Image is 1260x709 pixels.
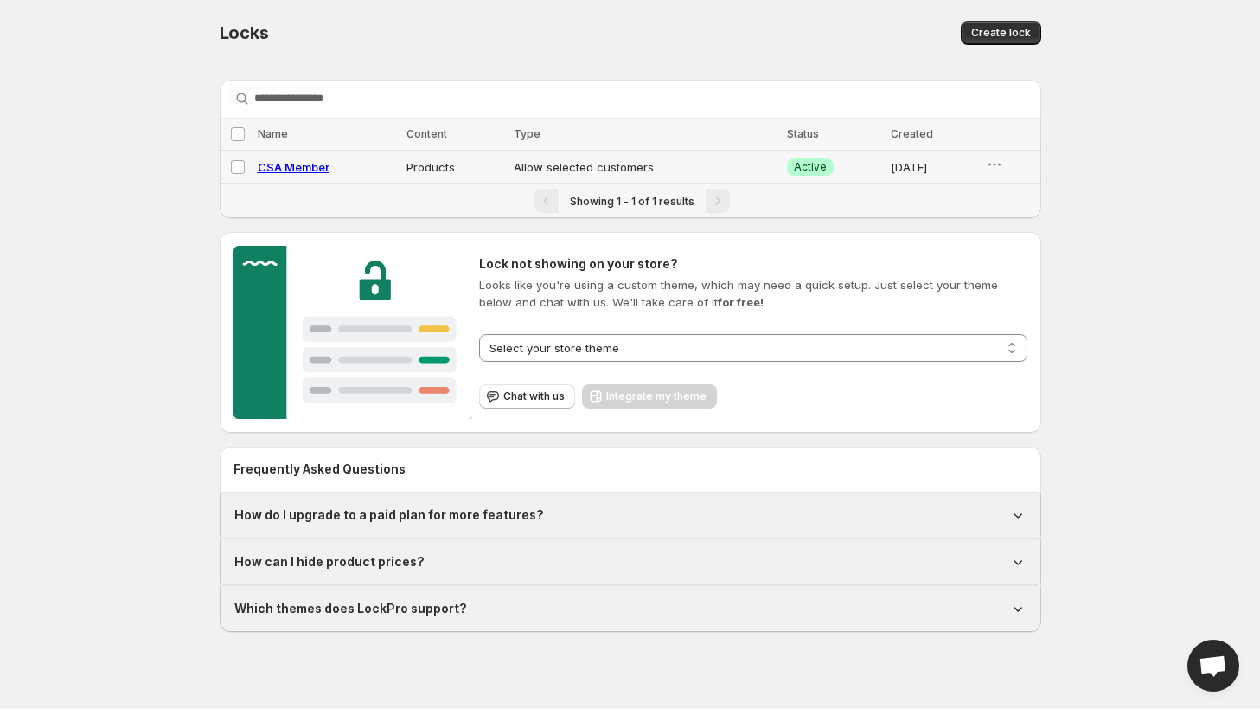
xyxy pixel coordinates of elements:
a: CSA Member [258,160,329,174]
td: Products [401,151,508,184]
span: Chat with us [503,390,565,403]
img: Customer support [233,246,473,419]
span: Type [514,127,540,140]
h2: Frequently Asked Questions [233,461,1027,478]
span: Status [787,127,819,140]
span: Name [258,127,288,140]
button: Chat with us [479,384,575,409]
span: Showing 1 - 1 of 1 results [570,195,694,208]
h2: Lock not showing on your store? [479,255,1027,273]
h1: How do I upgrade to a paid plan for more features? [234,506,544,524]
td: [DATE] [886,151,982,184]
a: Open chat [1187,640,1239,692]
strong: for free! [718,295,764,309]
h1: Which themes does LockPro support? [234,600,467,617]
nav: Pagination [220,183,1041,218]
h1: How can I hide product prices? [234,553,425,570]
p: Looks like you're using a custom theme, which may need a quick setup. Just select your theme belo... [479,276,1027,311]
span: Content [406,127,447,140]
button: Create lock [961,21,1041,45]
span: Create lock [971,26,1031,40]
span: Created [891,127,933,140]
td: Allow selected customers [508,151,782,184]
span: Active [794,160,827,174]
span: Locks [220,23,269,43]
